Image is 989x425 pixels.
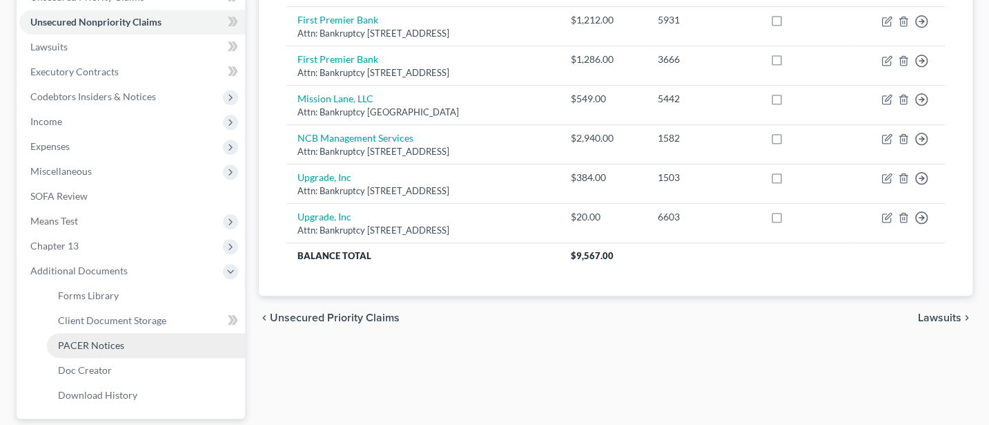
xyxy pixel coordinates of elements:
[570,131,635,145] div: $2,940.00
[297,53,378,65] a: First Premier Bank
[19,10,245,35] a: Unsecured Nonpriority Claims
[297,171,351,183] a: Upgrade, Inc
[658,210,749,224] div: 6603
[570,250,613,261] span: $9,567.00
[30,115,62,127] span: Income
[30,165,92,177] span: Miscellaneous
[297,27,548,40] div: Attn: Bankruptcy [STREET_ADDRESS]
[47,358,245,383] a: Doc Creator
[658,53,749,66] div: 3666
[297,93,373,104] a: Mission Lane, LLC
[58,290,119,301] span: Forms Library
[570,210,635,224] div: $20.00
[19,59,245,84] a: Executory Contracts
[58,339,124,351] span: PACER Notices
[570,13,635,27] div: $1,212.00
[30,91,156,102] span: Codebtors Insiders & Notices
[297,66,548,79] div: Attn: Bankruptcy [STREET_ADDRESS]
[47,308,245,333] a: Client Document Storage
[58,314,166,326] span: Client Document Storage
[570,171,635,185] div: $384.00
[270,312,400,323] span: Unsecured Priority Claims
[918,312,972,323] button: Lawsuits chevron_right
[58,364,112,376] span: Doc Creator
[286,243,559,268] th: Balance Total
[658,171,749,185] div: 1503
[30,16,161,28] span: Unsecured Nonpriority Claims
[297,185,548,198] div: Attn: Bankruptcy [STREET_ADDRESS]
[259,312,400,323] button: chevron_left Unsecured Priority Claims
[30,240,79,252] span: Chapter 13
[19,35,245,59] a: Lawsuits
[570,53,635,66] div: $1,286.00
[30,190,88,202] span: SOFA Review
[918,312,961,323] span: Lawsuits
[19,184,245,209] a: SOFA Review
[58,389,137,401] span: Download History
[30,66,119,77] span: Executory Contracts
[297,145,548,158] div: Attn: Bankruptcy [STREET_ADDRESS]
[297,106,548,119] div: Attn: Bankruptcy [GEOGRAPHIC_DATA]
[30,265,128,276] span: Additional Documents
[658,131,749,145] div: 1582
[47,333,245,358] a: PACER Notices
[259,312,270,323] i: chevron_left
[658,13,749,27] div: 5931
[47,383,245,408] a: Download History
[297,211,351,223] a: Upgrade, Inc
[30,41,68,53] span: Lawsuits
[47,283,245,308] a: Forms Library
[297,14,378,26] a: First Premier Bank
[570,92,635,106] div: $549.00
[297,224,548,237] div: Attn: Bankruptcy [STREET_ADDRESS]
[30,140,70,152] span: Expenses
[961,312,972,323] i: chevron_right
[30,215,78,227] span: Means Test
[297,132,413,144] a: NCB Management Services
[658,92,749,106] div: 5442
